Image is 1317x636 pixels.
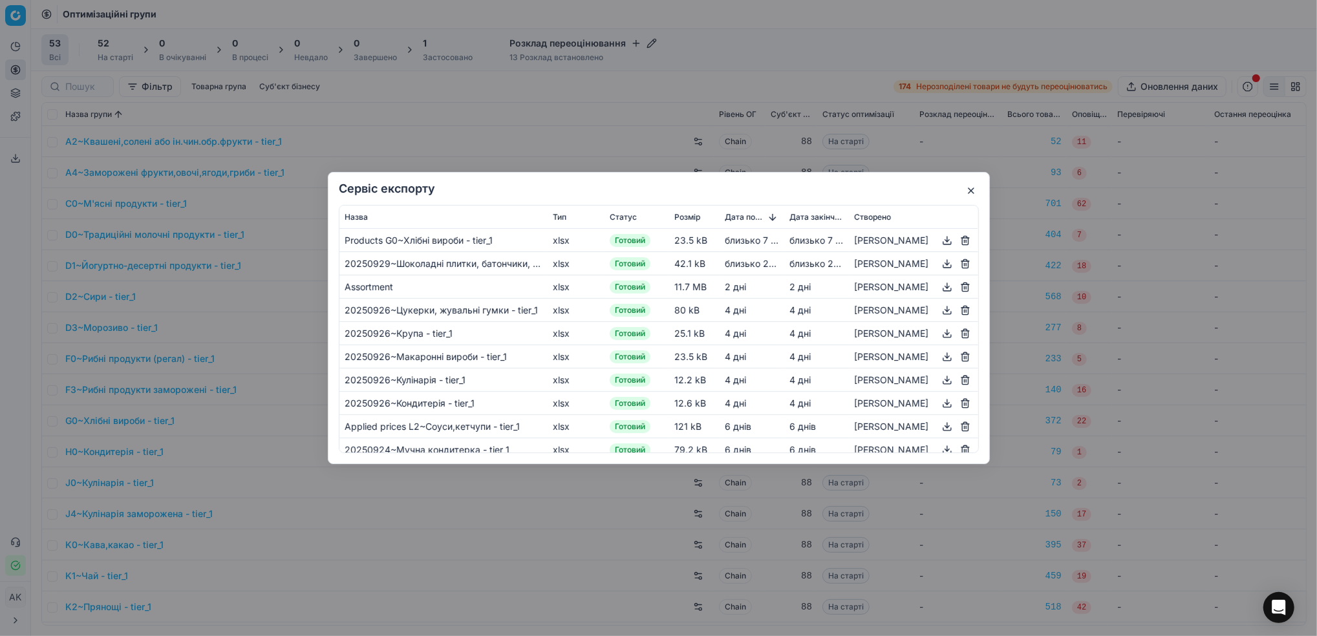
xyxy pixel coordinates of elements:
div: [PERSON_NAME] [854,419,973,434]
span: близько 20 годин [725,258,802,269]
div: 23.5 kB [674,234,714,247]
div: 11.7 MB [674,281,714,293]
span: 4 днi [789,351,811,362]
div: 20250929~Шоколадні плитки, батончики, фігурки - tier_1 [345,257,542,270]
span: Дата початку [725,212,766,222]
div: Products G0~Хлібні вироби - tier_1 [345,234,542,247]
span: Статус [610,212,637,222]
span: 6 днів [725,444,751,455]
span: 4 днi [725,397,746,408]
div: xlsx [553,374,599,387]
span: Розмір [674,212,700,222]
div: xlsx [553,257,599,270]
div: xlsx [553,234,599,247]
span: 6 днів [789,421,816,432]
span: Дата закінчення [789,212,844,222]
span: Тип [553,212,566,222]
div: 42.1 kB [674,257,714,270]
div: xlsx [553,327,599,340]
div: xlsx [553,281,599,293]
div: Assortment [345,281,542,293]
span: Готовий [610,234,650,247]
div: [PERSON_NAME] [854,349,973,365]
div: 20250926~Цукерки, жувальні гумки - tier_1 [345,304,542,317]
div: [PERSON_NAME] [854,326,973,341]
button: Sorted by Дата початку descending [766,211,779,224]
span: 4 днi [789,328,811,339]
span: близько 7 годин [789,235,861,246]
div: [PERSON_NAME] [854,396,973,411]
span: 4 днi [725,374,746,385]
div: xlsx [553,420,599,433]
span: Готовий [610,281,650,293]
span: 4 днi [789,304,811,315]
span: Готовий [610,304,650,317]
div: xlsx [553,304,599,317]
div: 23.5 kB [674,350,714,363]
span: Готовий [610,420,650,433]
span: 2 днi [725,281,746,292]
div: xlsx [553,443,599,456]
div: xlsx [553,350,599,363]
div: 12.6 kB [674,397,714,410]
span: Готовий [610,257,650,270]
div: 20250926~Кулінарія - tier_1 [345,374,542,387]
span: близько 7 годин [725,235,796,246]
span: Готовий [610,327,650,340]
span: 4 днi [725,351,746,362]
span: Назва [345,212,368,222]
span: Створено [854,212,891,222]
div: 20250926~Макаронні вироби - tier_1 [345,350,542,363]
div: 80 kB [674,304,714,317]
div: 20250926~Кондитерія - tier_1 [345,397,542,410]
span: 4 днi [725,304,746,315]
div: [PERSON_NAME] [854,372,973,388]
div: [PERSON_NAME] [854,279,973,295]
span: 6 днів [725,421,751,432]
div: 20250926~Крупа - tier_1 [345,327,542,340]
span: Готовий [610,350,650,363]
span: 6 днів [789,444,816,455]
span: 4 днi [789,374,811,385]
div: 12.2 kB [674,374,714,387]
span: Готовий [610,374,650,387]
div: [PERSON_NAME] [854,256,973,271]
div: Applied prices L2~Соуси,кетчупи - tier_1 [345,420,542,433]
div: [PERSON_NAME] [854,442,973,458]
div: 79.2 kB [674,443,714,456]
div: 25.1 kB [674,327,714,340]
span: Готовий [610,397,650,410]
span: 2 днi [789,281,811,292]
span: 4 днi [725,328,746,339]
div: 20250924~Мучна кондитерка - tier_1 [345,443,542,456]
div: [PERSON_NAME] [854,233,973,248]
span: близько 20 годин [789,258,867,269]
div: 121 kB [674,420,714,433]
div: [PERSON_NAME] [854,302,973,318]
span: Готовий [610,443,650,456]
div: xlsx [553,397,599,410]
span: 4 днi [789,397,811,408]
h2: Сервіс експорту [339,183,979,195]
